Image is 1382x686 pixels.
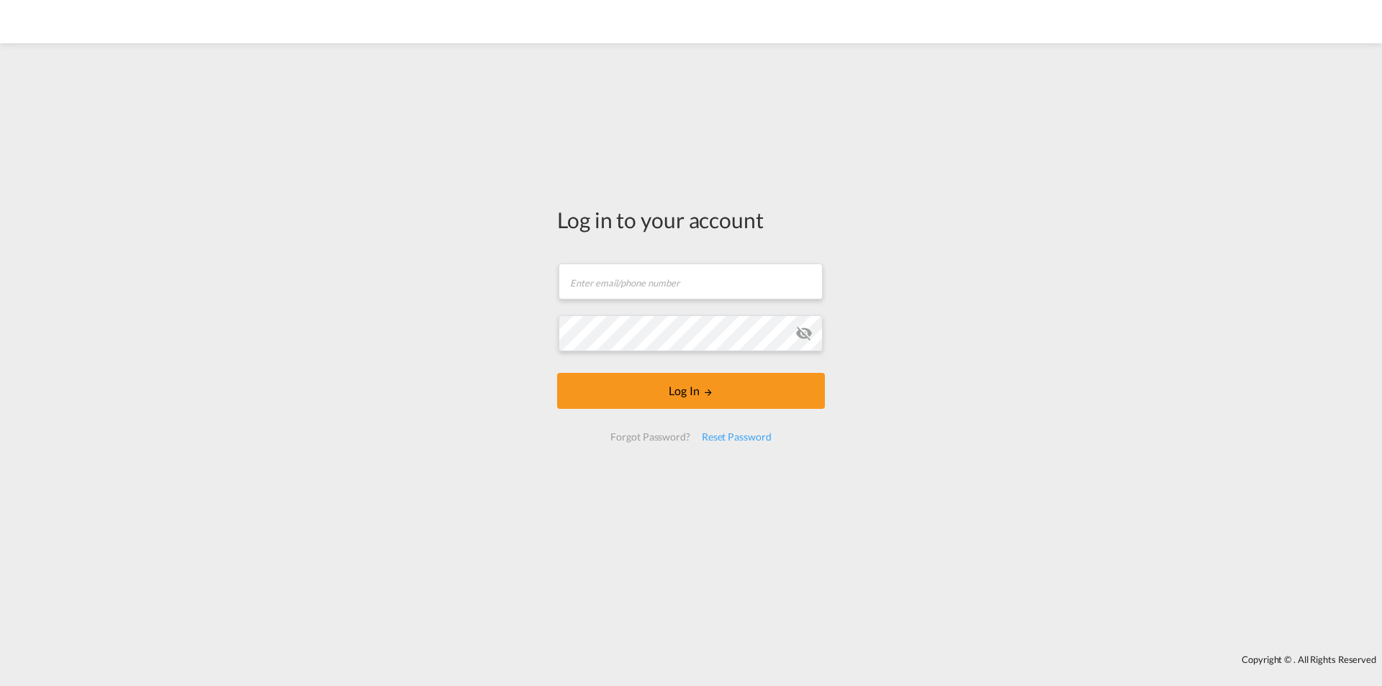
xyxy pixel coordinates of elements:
div: Log in to your account [557,204,825,235]
div: Forgot Password? [605,424,695,450]
input: Enter email/phone number [559,263,823,299]
button: LOGIN [557,373,825,409]
md-icon: icon-eye-off [795,325,813,342]
div: Reset Password [696,424,777,450]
